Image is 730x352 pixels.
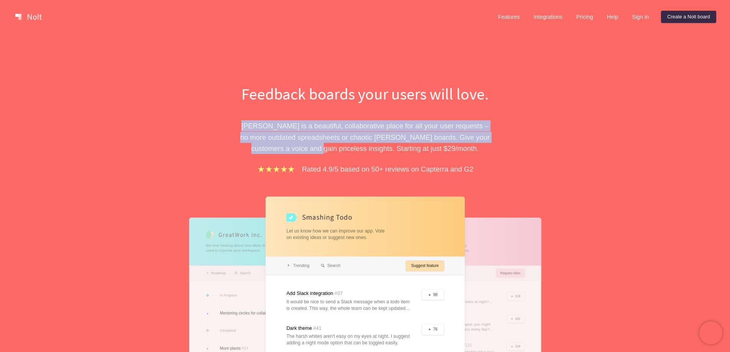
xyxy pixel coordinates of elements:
p: Rated 4.9/5 based on 50+ reviews on Capterra and G2 [302,164,473,175]
a: Pricing [570,11,599,23]
a: Create a Nolt board [661,11,716,23]
a: Help [601,11,625,23]
img: stars.b067e34983.png [257,165,296,174]
iframe: Chatra live chat [699,321,722,344]
a: Sign in [626,11,655,23]
h1: Feedback boards your users will love. [233,83,497,105]
a: Features [492,11,526,23]
p: [PERSON_NAME] is a beautiful, collaborative place for all your user requests – no more outdated s... [233,120,497,154]
a: Integrations [527,11,568,23]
